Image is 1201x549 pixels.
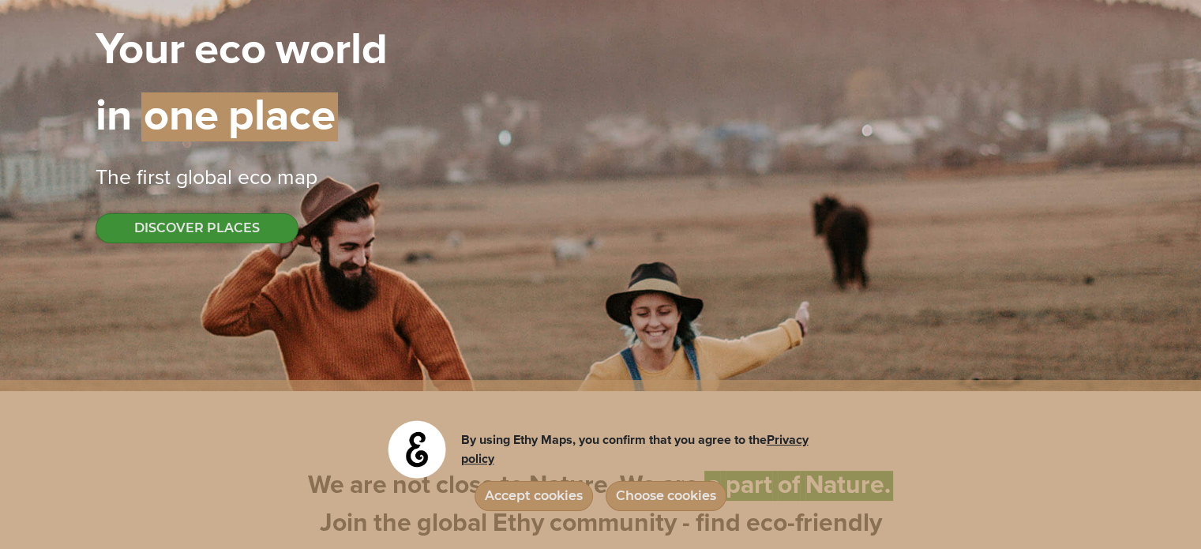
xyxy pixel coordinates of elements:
span: eco [194,28,266,73]
div: The first global eco map [96,163,1106,194]
span: one [141,92,219,141]
span: world [276,28,388,73]
span: | [219,92,228,141]
button: Choose cookies [606,481,726,511]
span: | [132,95,141,139]
span: | [266,28,276,73]
a: Privacy policy [461,434,809,465]
button: DISCOVER PLACES [96,213,298,243]
img: logo_bw.png [385,418,448,481]
span: | [185,28,194,73]
span: Your [96,28,185,73]
span: By using Ethy Maps, you confirm that you agree to the [461,434,809,465]
button: Accept cookies [475,481,593,511]
span: place [228,92,338,141]
span: in [96,95,132,139]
